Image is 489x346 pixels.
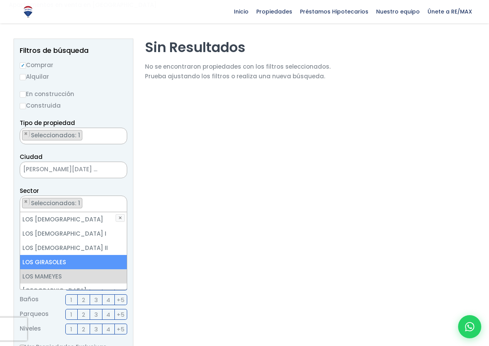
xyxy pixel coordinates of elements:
li: LOS [DEMOGRAPHIC_DATA] [20,212,127,226]
label: Alquilar [20,72,127,81]
span: 2 [82,295,85,305]
input: Alquilar [20,74,26,80]
span: Seleccionados: 1 [30,199,82,207]
button: Remove item [22,130,30,137]
span: × [24,198,28,205]
span: Parqueos [20,309,49,320]
span: Baños [20,294,39,305]
textarea: Search [20,128,24,145]
li: LOS MAMEYES [20,269,127,284]
span: Sector [20,187,39,195]
h2: Filtros de búsqueda [20,47,127,54]
li: LOS GIRASOLES [20,255,127,269]
span: × [119,198,123,205]
span: Inicio [230,6,252,17]
li: LOS MAMEYES [22,198,82,208]
span: SANTO DOMINGO ESTE [20,162,127,178]
img: Logo de REMAX [21,5,35,19]
span: 4 [106,295,110,305]
span: 2 [82,310,85,319]
button: Remove item [22,198,30,205]
span: Niveles [20,324,41,334]
span: Préstamos Hipotecarios [296,6,372,17]
span: 4 [106,324,110,334]
span: Ciudad [20,153,43,161]
span: 3 [94,295,98,305]
label: Comprar [20,60,127,70]
span: 2 [82,324,85,334]
span: 1 [70,295,72,305]
span: × [115,167,119,174]
p: No se encontraron propiedades con los filtros seleccionados. Prueba ajustando los filtros o reali... [145,62,331,81]
span: +5 [117,295,124,305]
input: Comprar [20,62,26,69]
button: Remove all items [107,164,119,176]
span: 1 [70,324,72,334]
span: SANTO DOMINGO ESTE [20,164,107,175]
span: 4 [106,310,110,319]
span: 3 [94,324,98,334]
label: En construcción [20,89,127,99]
input: En construcción [20,91,26,98]
li: LOS [DEMOGRAPHIC_DATA] II [20,241,127,255]
span: +5 [117,324,124,334]
span: Propiedades [252,6,296,17]
button: Remove all items [118,198,123,206]
span: Nuestro equipo [372,6,424,17]
label: Construida [20,101,127,110]
span: 1 [70,310,72,319]
span: Seleccionados: 1 [30,131,82,139]
h2: Sin Resultados [145,39,331,56]
span: +5 [117,310,124,319]
button: ✕ [116,214,125,222]
textarea: Search [20,196,24,213]
span: 3 [94,310,98,319]
li: [GEOGRAPHIC_DATA] [20,284,127,298]
li: APARTAMENTO [22,130,82,140]
input: Construida [20,103,26,109]
span: × [119,130,123,137]
span: Únete a RE/MAX [424,6,476,17]
span: Tipo de propiedad [20,119,75,127]
button: Remove all items [118,130,123,138]
li: LOS [DEMOGRAPHIC_DATA] I [20,226,127,241]
span: × [24,130,28,137]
